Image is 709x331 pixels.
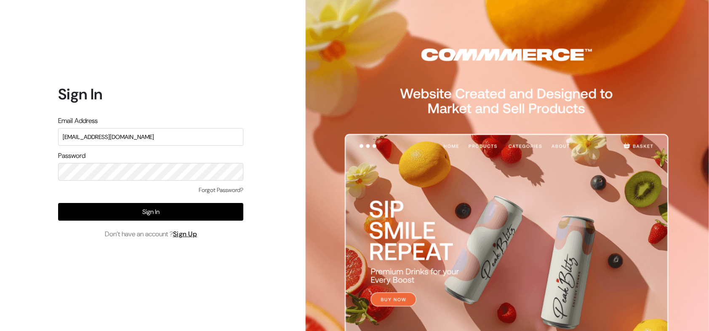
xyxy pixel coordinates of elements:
[58,151,85,161] label: Password
[199,186,243,195] a: Forgot Password?
[58,85,243,103] h1: Sign In
[58,203,243,221] button: Sign In
[58,116,98,126] label: Email Address
[105,229,197,239] span: Don’t have an account ?
[173,230,197,238] a: Sign Up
